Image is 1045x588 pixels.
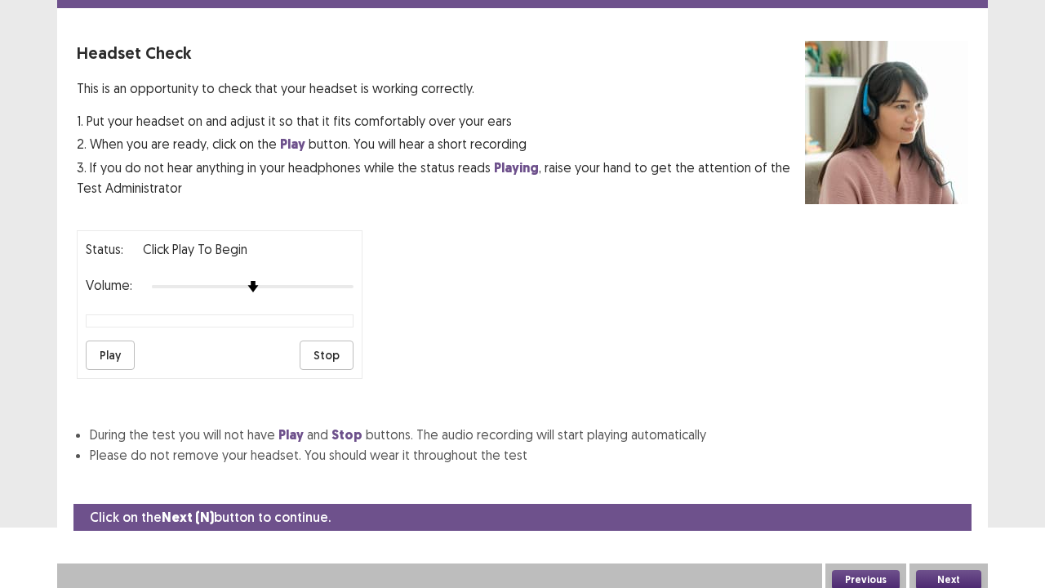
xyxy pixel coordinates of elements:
p: Click on the button to continue. [90,507,331,528]
p: Volume: [86,275,132,295]
p: Status: [86,239,123,259]
li: During the test you will not have and buttons. The audio recording will start playing automatically [90,425,968,445]
strong: Play [280,136,305,153]
p: Click Play to Begin [143,239,247,259]
p: Headset Check [77,41,805,65]
strong: Playing [494,159,539,176]
p: This is an opportunity to check that your headset is working correctly. [77,78,805,98]
button: Stop [300,341,354,370]
img: headset test [805,41,968,204]
img: arrow-thumb [247,281,259,292]
p: 1. Put your headset on and adjust it so that it fits comfortably over your ears [77,111,805,131]
p: 3. If you do not hear anything in your headphones while the status reads , raise your hand to get... [77,158,805,198]
p: 2. When you are ready, click on the button. You will hear a short recording [77,134,805,154]
strong: Play [278,426,304,443]
strong: Stop [331,426,362,443]
strong: Next (N) [162,509,214,526]
button: Play [86,341,135,370]
li: Please do not remove your headset. You should wear it throughout the test [90,445,968,465]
